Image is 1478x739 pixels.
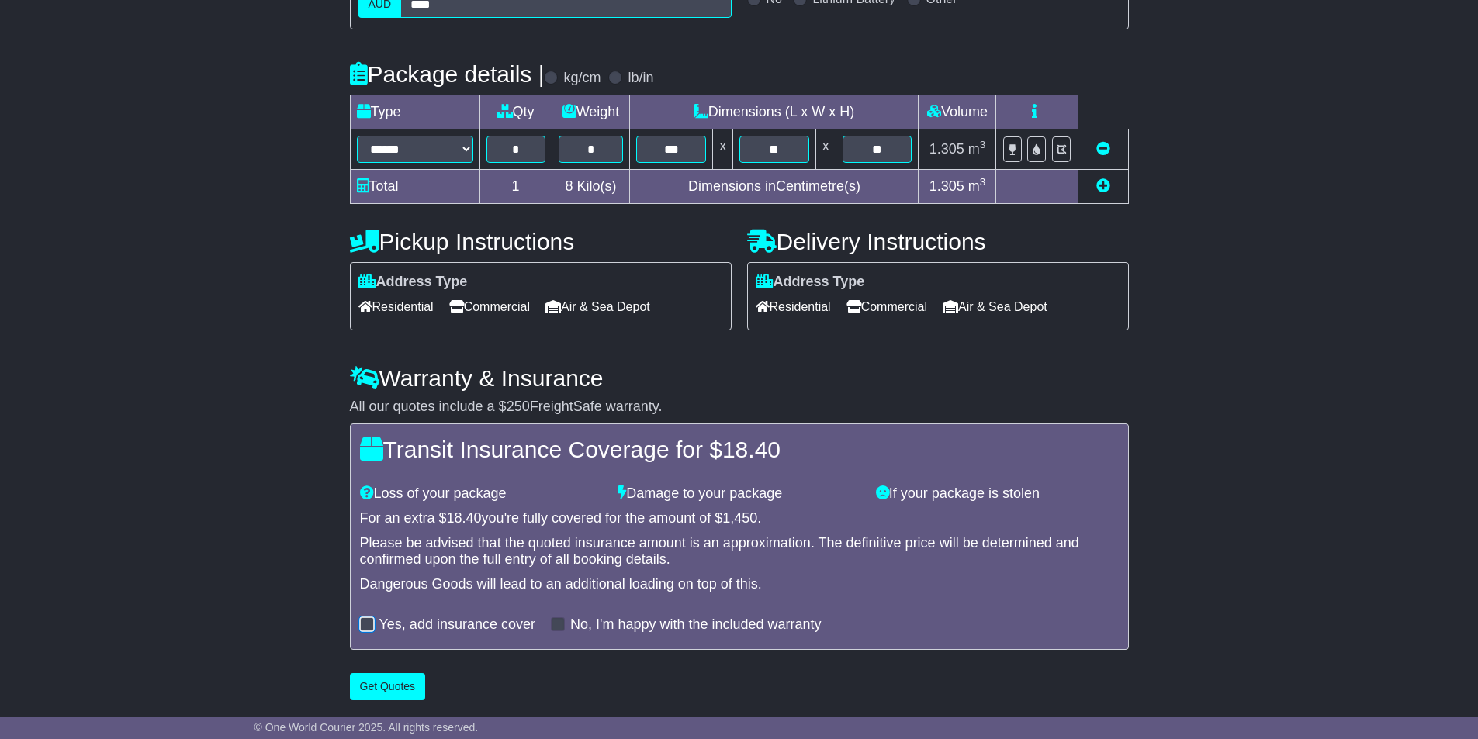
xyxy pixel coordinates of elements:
[630,170,919,204] td: Dimensions in Centimetre(s)
[360,437,1119,462] h4: Transit Insurance Coverage for $
[360,576,1119,593] div: Dangerous Goods will lead to an additional loading on top of this.
[350,229,732,254] h4: Pickup Instructions
[630,95,919,129] td: Dimensions (L x W x H)
[254,721,479,734] span: © One World Courier 2025. All rights reserved.
[360,510,1119,527] div: For an extra $ you're fully covered for the amount of $ .
[570,616,822,634] label: No, I'm happy with the included warranty
[929,178,964,194] span: 1.305
[565,178,573,194] span: 8
[722,437,781,462] span: 18.40
[360,535,1119,568] div: Please be advised that the quoted insurance amount is an approximation. The definitive price will...
[350,399,1129,416] div: All our quotes include a $ FreightSafe warranty.
[628,70,653,87] label: lb/in
[563,70,601,87] label: kg/cm
[868,485,1127,502] div: If your package is stolen
[968,178,986,194] span: m
[358,295,434,319] span: Residential
[980,176,986,188] sup: 3
[545,295,650,319] span: Air & Sea Depot
[350,170,479,204] td: Total
[1096,178,1110,194] a: Add new item
[722,510,757,526] span: 1,450
[358,274,468,291] label: Address Type
[479,170,552,204] td: 1
[507,399,530,414] span: 250
[350,673,426,700] button: Get Quotes
[449,295,530,319] span: Commercial
[929,141,964,157] span: 1.305
[479,95,552,129] td: Qty
[447,510,482,526] span: 18.40
[350,61,545,87] h4: Package details |
[756,274,865,291] label: Address Type
[980,139,986,150] sup: 3
[756,295,831,319] span: Residential
[350,95,479,129] td: Type
[552,95,630,129] td: Weight
[815,129,836,170] td: x
[552,170,630,204] td: Kilo(s)
[968,141,986,157] span: m
[713,129,733,170] td: x
[919,95,996,129] td: Volume
[379,616,535,634] label: Yes, add insurance cover
[846,295,927,319] span: Commercial
[747,229,1129,254] h4: Delivery Instructions
[350,365,1129,391] h4: Warranty & Insurance
[610,485,868,502] div: Damage to your package
[943,295,1047,319] span: Air & Sea Depot
[1096,141,1110,157] a: Remove this item
[352,485,611,502] div: Loss of your package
